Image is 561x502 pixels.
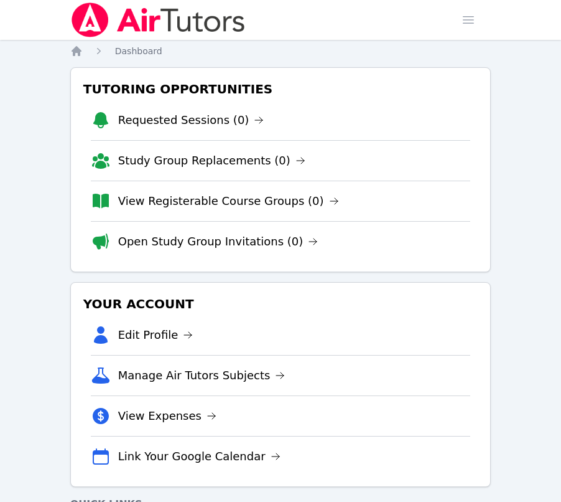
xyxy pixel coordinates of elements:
[118,111,264,129] a: Requested Sessions (0)
[118,367,285,384] a: Manage Air Tutors Subjects
[81,78,481,100] h3: Tutoring Opportunities
[118,448,280,465] a: Link Your Google Calendar
[118,407,216,425] a: View Expenses
[81,293,481,315] h3: Your Account
[118,192,339,210] a: View Registerable Course Groups (0)
[118,152,305,169] a: Study Group Replacements (0)
[115,45,162,57] a: Dashboard
[118,326,193,344] a: Edit Profile
[70,45,491,57] nav: Breadcrumb
[115,46,162,56] span: Dashboard
[70,2,246,37] img: Air Tutors
[118,233,318,250] a: Open Study Group Invitations (0)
